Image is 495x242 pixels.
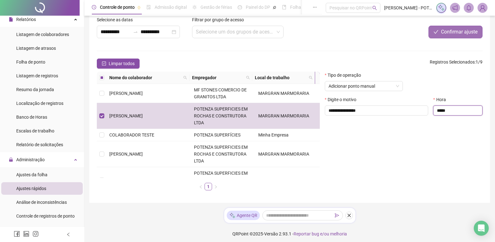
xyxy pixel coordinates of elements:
[372,6,377,10] span: search
[466,5,472,11] span: bell
[16,128,54,133] span: Escalas de trabalho
[246,76,250,80] span: search
[109,60,135,67] span: Limpar todos
[146,5,151,9] span: file-done
[255,74,306,81] span: Local de trabalho
[430,59,483,69] span: : 1 / 9
[109,113,143,118] span: [PERSON_NAME]
[197,183,205,190] li: Página anterior
[183,76,187,80] span: search
[441,28,478,36] span: Confirmar ajuste
[245,73,251,82] span: search
[16,186,46,191] span: Ajustes rápidos
[16,46,56,51] span: Listagem de atrasos
[16,87,54,92] span: Resumo da jornada
[109,74,181,81] span: Nome do colaborador
[246,5,270,10] span: Painel do DP
[9,157,13,162] span: lock
[308,73,314,82] span: search
[192,16,248,23] label: Filtrar por grupo de acesso
[264,231,278,236] span: Versão
[258,178,309,183] span: MARGRAN MARMORARIA
[452,5,458,11] span: notification
[133,29,138,34] span: swap-right
[478,3,487,13] img: 88702
[23,231,29,237] span: linkedin
[294,231,347,236] span: Reportar bug e/ou melhoria
[347,213,351,218] span: close
[438,4,445,11] img: sparkle-icon.fc2bf0ac1784a2077858766a79e2daf3.svg
[325,96,360,103] label: Digite o motivo
[16,73,58,78] span: Listagem de registros
[16,115,47,120] span: Banco de Horas
[433,96,450,103] label: Hora
[474,221,489,236] div: Open Intercom Messenger
[16,32,69,37] span: Listagem de colaboradores
[227,211,260,220] div: Agente QR
[273,6,276,9] span: pushpin
[16,59,45,64] span: Folha de ponto
[329,81,399,91] span: Adicionar ponto manual
[309,76,313,80] span: search
[313,5,317,9] span: ellipsis
[194,171,248,189] span: POTENZA SUPERFICIES EM ROCHAS E CONSTRUTORA LTDA
[258,132,289,137] span: Minha Empresa
[258,113,309,118] span: MARGRAN MARMORARIA
[199,185,203,189] span: left
[192,74,244,81] span: Empregador
[290,5,330,10] span: Folha de pagamento
[66,232,71,237] span: left
[9,17,13,22] span: file
[109,178,143,183] span: [PERSON_NAME]
[194,106,248,125] span: POTENZA SUPERFICIES EM ROCHAS E CONSTRUTORA LTDA
[433,29,438,34] span: check
[16,200,67,205] span: Análise de inconsistências
[428,26,483,38] button: Confirmar ajuste
[182,73,188,82] span: search
[194,145,248,163] span: POTENZA SUPERFICIES EM ROCHAS E CONSTRUTORA LTDA
[200,5,232,10] span: Gestão de férias
[197,183,205,190] button: left
[258,91,309,96] span: MARGRAN MARMORARIA
[109,91,143,96] span: [PERSON_NAME]
[229,212,235,219] img: sparkle-icon.fc2bf0ac1784a2077858766a79e2daf3.svg
[205,183,212,190] a: 1
[97,59,140,69] button: Limpar todos
[14,231,20,237] span: facebook
[238,5,242,9] span: dashboard
[155,5,187,10] span: Admissão digital
[16,142,63,147] span: Relatório de solicitações
[16,172,47,177] span: Ajustes da folha
[194,132,240,137] span: POTENZA SUPERFÍCIES
[212,183,220,190] button: right
[430,59,475,64] span: Registros Selecionados
[16,101,63,106] span: Localização de registros
[384,4,433,11] span: [PERSON_NAME] - POTENZA SUPERFÍCIES
[16,157,45,162] span: Administração
[258,152,309,157] span: MARGRAN MARMORARIA
[16,17,36,22] span: Relatórios
[212,183,220,190] li: Próxima página
[335,213,339,218] span: send
[100,5,135,10] span: Controle de ponto
[32,231,39,237] span: instagram
[102,61,106,66] span: check-square
[194,87,247,99] span: MF STONES COMERCIO DE GRANITOS LTDA
[325,72,365,79] label: Tipo de operação
[137,6,141,9] span: pushpin
[92,5,96,9] span: clock-circle
[16,214,75,219] span: Controle de registros de ponto
[133,29,138,34] span: to
[214,185,218,189] span: right
[192,5,197,9] span: sun
[282,5,286,9] span: book
[97,16,137,23] label: Selecione as datas
[109,132,154,137] span: COLABORADOR TESTE
[109,152,143,157] span: [PERSON_NAME]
